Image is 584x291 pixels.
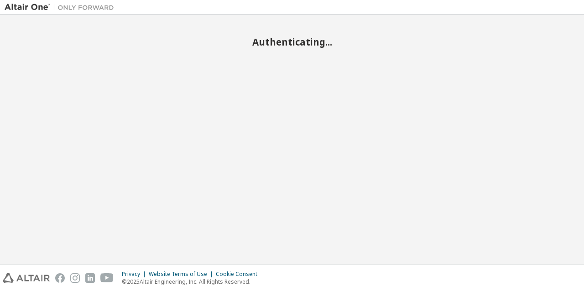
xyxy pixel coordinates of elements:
[122,278,263,286] p: © 2025 Altair Engineering, Inc. All Rights Reserved.
[70,273,80,283] img: instagram.svg
[5,36,579,48] h2: Authenticating...
[216,271,263,278] div: Cookie Consent
[3,273,50,283] img: altair_logo.svg
[122,271,149,278] div: Privacy
[55,273,65,283] img: facebook.svg
[100,273,114,283] img: youtube.svg
[85,273,95,283] img: linkedin.svg
[149,271,216,278] div: Website Terms of Use
[5,3,119,12] img: Altair One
